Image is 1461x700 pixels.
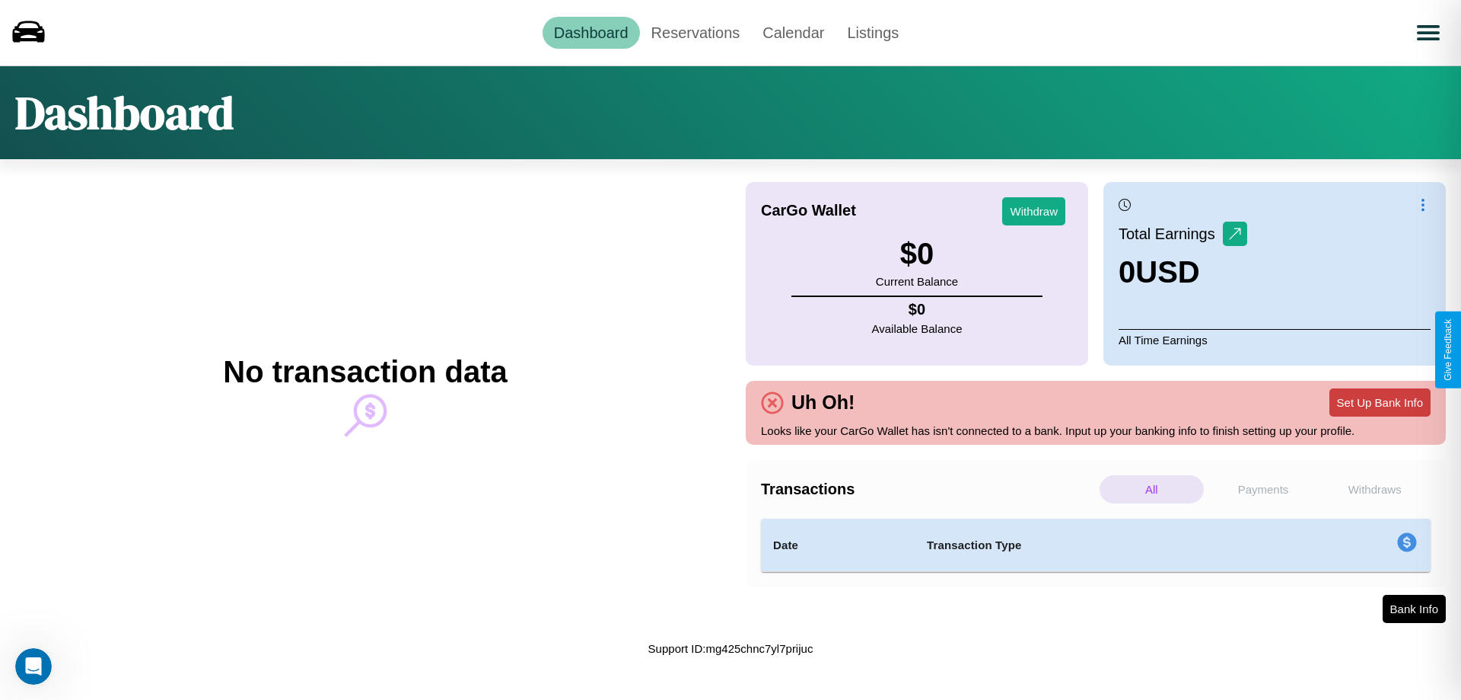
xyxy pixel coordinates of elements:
[15,648,52,685] iframe: Intercom live chat
[773,536,902,555] h4: Date
[1100,475,1204,503] p: All
[927,536,1272,555] h4: Transaction Type
[648,638,813,659] p: Support ID: mg425chnc7yl7prijuc
[872,301,963,318] h4: $ 0
[761,481,1096,498] h4: Transactions
[784,392,862,414] h4: Uh Oh!
[872,318,963,339] p: Available Balance
[1211,475,1316,503] p: Payments
[876,237,958,271] h3: $ 0
[836,17,910,49] a: Listings
[1323,475,1427,503] p: Withdraws
[761,202,856,219] h4: CarGo Wallet
[1002,197,1065,225] button: Withdraw
[1119,255,1247,289] h3: 0 USD
[761,519,1431,572] table: simple table
[15,82,234,144] h1: Dashboard
[1119,220,1223,248] p: Total Earnings
[1383,595,1446,623] button: Bank Info
[761,420,1431,441] p: Looks like your CarGo Wallet has isn't connected to a bank. Input up your banking info to finish ...
[876,271,958,292] p: Current Balance
[640,17,752,49] a: Reservations
[543,17,640,49] a: Dashboard
[223,355,507,389] h2: No transaction data
[1443,319,1453,381] div: Give Feedback
[1407,11,1450,54] button: Open menu
[751,17,836,49] a: Calendar
[1329,388,1431,417] button: Set Up Bank Info
[1119,329,1431,350] p: All Time Earnings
